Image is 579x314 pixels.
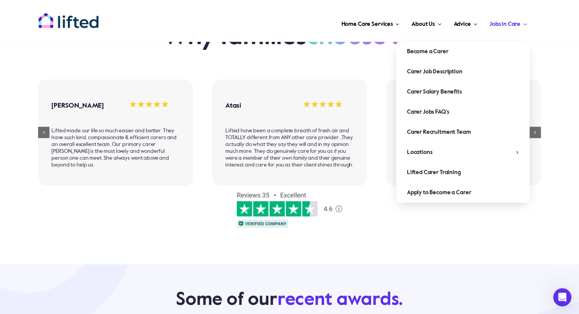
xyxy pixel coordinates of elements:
[396,42,530,62] a: Become a Carer
[396,82,530,102] a: Carer Salary Benefits
[396,183,530,203] a: Apply to Become a Carer
[412,18,435,30] span: About Us
[553,288,571,306] iframe: Intercom live chat
[124,11,530,34] nav: Main Menu
[396,122,530,142] a: Carer Recruitment Team
[407,167,461,179] span: Lifted Carer Training
[396,62,530,82] a: Carer Job Description
[38,13,99,20] a: lifted-logo
[530,127,541,138] div: Next slide
[339,11,402,34] a: Home Care Services
[38,79,193,186] div: 7 / 12
[38,291,541,309] h2: Some of our
[409,11,443,34] a: About Us
[453,18,471,30] span: Advice
[396,102,530,122] a: Carer Jobs FAQ’s
[51,127,180,168] p: Lifted made our life so much easier and better. They have such kind, compassionate & efficient ca...
[386,79,541,186] div: 9 / 12
[407,46,448,58] span: Become a Carer
[407,146,432,159] span: Locations
[490,18,520,30] span: Jobs in Care
[396,143,530,162] a: Locations
[225,101,287,111] h4: Atasi
[407,126,471,138] span: Carer Recruitment Team
[407,187,471,199] span: Apply to Become a Carer
[38,127,49,138] div: Previous slide
[303,100,343,108] img: 5 Star
[212,79,367,186] div: 8 / 12
[341,18,393,30] span: Home Care Services
[278,291,403,309] span: recent awards.
[396,163,530,182] a: Lifted Carer Training
[451,11,479,34] a: Advice
[407,86,462,98] span: Carer Salary Benefits
[51,101,113,111] h4: [PERSON_NAME]
[225,127,354,168] p: Lifted have been a complete breath of fresh air and TOTALLY different from ANY other care provide...
[407,66,463,78] span: Carer Job Description
[407,106,449,118] span: Carer Jobs FAQ’s
[129,100,169,108] img: 5 Star
[234,189,345,230] img: Frame 522
[487,11,530,34] a: Jobs in Care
